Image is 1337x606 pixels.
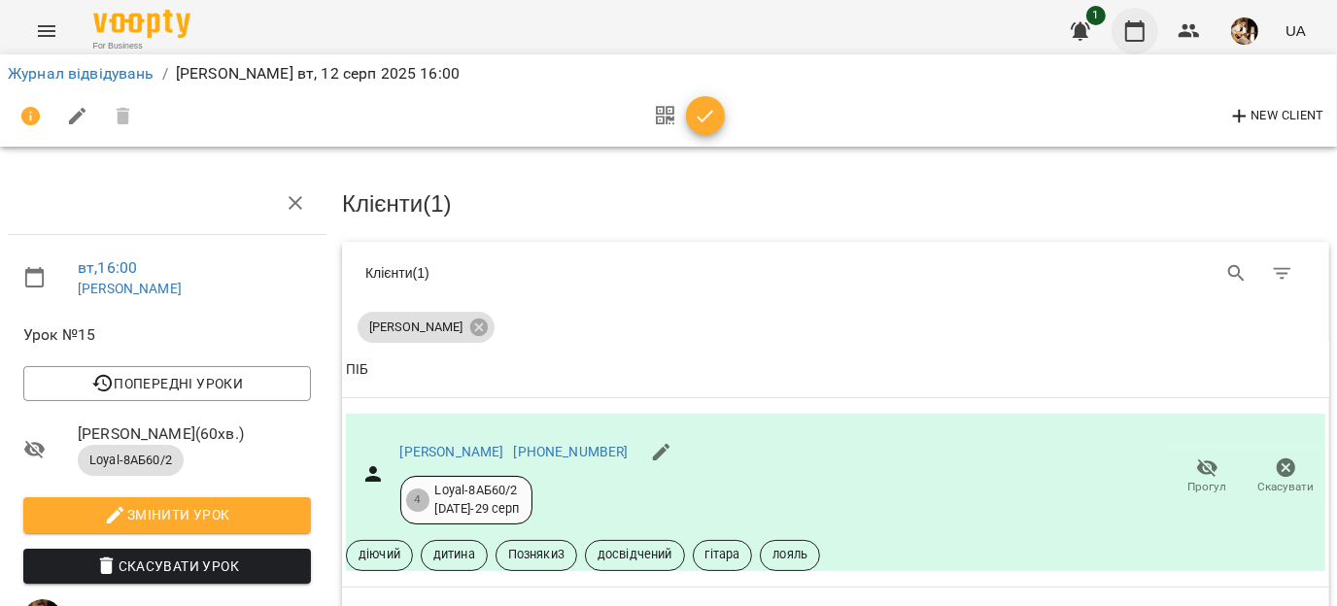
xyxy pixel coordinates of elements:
button: Скасувати Урок [23,549,311,584]
a: Журнал відвідувань [8,64,154,83]
span: дитина [422,546,487,563]
nav: breadcrumb [8,62,1329,85]
span: Прогул [1188,479,1227,495]
a: [PHONE_NUMBER] [513,444,628,459]
img: Voopty Logo [93,10,190,38]
a: [PERSON_NAME] [400,444,504,459]
a: вт , 16:00 [78,258,137,277]
p: [PERSON_NAME] вт, 12 серп 2025 16:00 [176,62,460,85]
div: Клієнти ( 1 ) [365,263,821,283]
div: ПІБ [346,358,368,382]
button: UA [1278,13,1314,49]
span: досвідчений [586,546,684,563]
div: Sort [346,358,368,382]
div: 4 [406,488,429,512]
div: Table Toolbar [342,242,1329,304]
span: Позняки3 [497,546,576,563]
li: / [162,62,168,85]
button: Menu [23,8,70,54]
span: Урок №15 [23,323,311,347]
span: діючий [347,546,412,563]
span: Змінити урок [39,503,295,526]
div: Loyal-8АБ60/2 [DATE] - 29 серп [435,482,520,518]
span: Попередні уроки [39,372,295,395]
button: Попередні уроки [23,366,311,401]
span: ПІБ [346,358,1325,382]
button: Скасувати [1247,450,1325,504]
span: Скасувати [1258,479,1315,495]
span: [PERSON_NAME] ( 60 хв. ) [78,422,311,446]
img: 0162ea527a5616b79ea1cf03ccdd73a5.jpg [1231,17,1258,45]
span: Скасувати Урок [39,555,295,578]
a: [PERSON_NAME] [78,281,182,296]
button: Фільтр [1259,251,1306,297]
button: Прогул [1168,450,1247,504]
button: Search [1214,251,1260,297]
span: [PERSON_NAME] [358,319,474,336]
span: 1 [1086,6,1106,25]
button: New Client [1223,101,1329,132]
div: [PERSON_NAME] [358,312,495,343]
span: For Business [93,40,190,52]
h3: Клієнти ( 1 ) [342,191,1329,217]
span: гітара [694,546,752,563]
span: UA [1286,20,1306,41]
button: Змінити урок [23,497,311,532]
span: New Client [1228,105,1324,128]
span: Loyal-8АБ60/2 [78,452,184,469]
span: лояль [761,546,819,563]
